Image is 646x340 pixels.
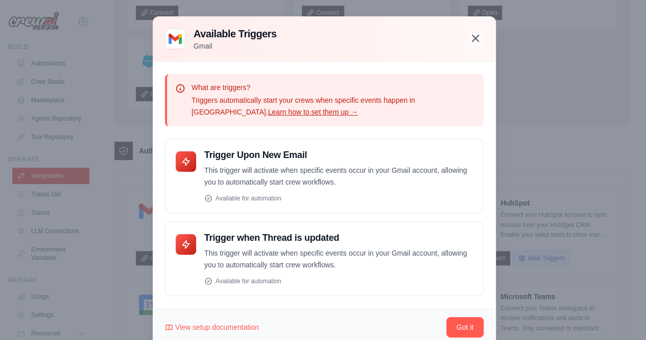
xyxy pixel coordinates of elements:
[165,322,259,332] a: View setup documentation
[175,322,259,332] span: View setup documentation
[165,29,185,49] img: Gmail
[204,247,473,271] p: This trigger will activate when specific events occur in your Gmail account, allowing you to auto...
[192,82,475,93] p: What are triggers?
[194,27,277,41] h3: Available Triggers
[204,194,473,202] div: Available for automation
[204,232,473,244] h4: Trigger when Thread is updated
[446,317,484,337] button: Got it
[204,165,473,188] p: This trigger will activate when specific events occur in your Gmail account, allowing you to auto...
[194,41,277,51] p: Gmail
[204,149,473,161] h4: Trigger Upon New Email
[192,95,475,118] p: Triggers automatically start your crews when specific events happen in [GEOGRAPHIC_DATA].
[204,277,473,285] div: Available for automation
[268,108,358,116] a: Learn how to set them up →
